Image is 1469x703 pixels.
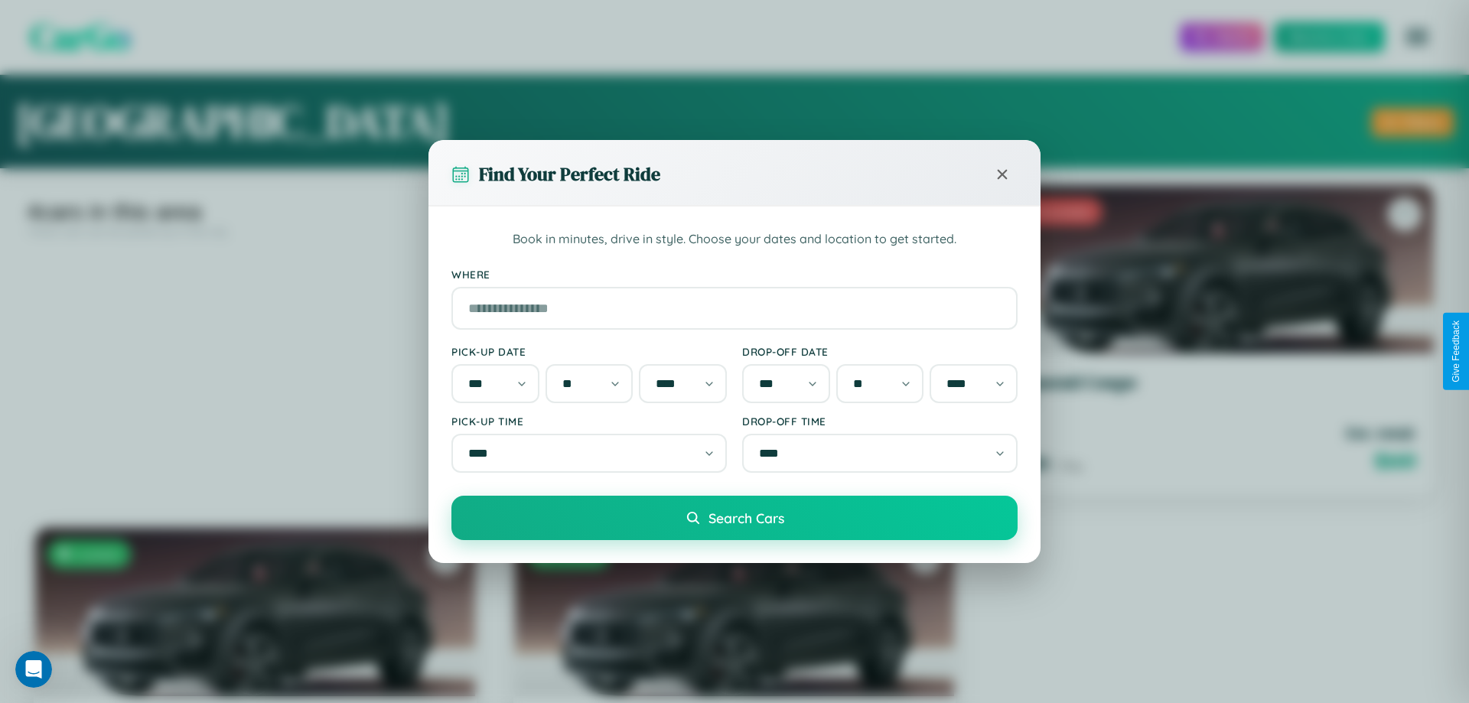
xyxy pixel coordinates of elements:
h3: Find Your Perfect Ride [479,161,660,187]
label: Pick-up Date [451,345,727,358]
label: Drop-off Time [742,415,1018,428]
p: Book in minutes, drive in style. Choose your dates and location to get started. [451,229,1018,249]
label: Drop-off Date [742,345,1018,358]
label: Where [451,268,1018,281]
span: Search Cars [708,509,784,526]
label: Pick-up Time [451,415,727,428]
button: Search Cars [451,496,1018,540]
